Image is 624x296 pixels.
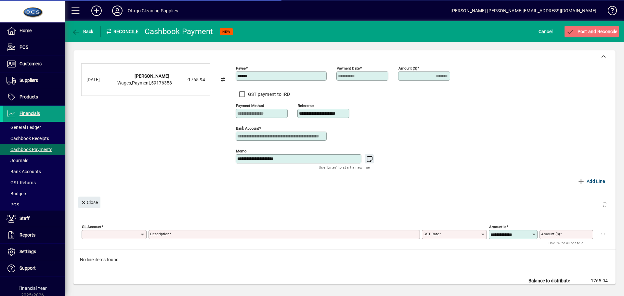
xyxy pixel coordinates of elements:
a: Staff [3,211,65,227]
td: Balance to distribute [525,277,577,285]
span: Support [19,265,36,271]
a: General Ledger [3,122,65,133]
span: Financials [19,111,40,116]
a: Suppliers [3,72,65,89]
mat-label: Description [150,232,169,236]
mat-label: Payee [236,66,246,71]
app-page-header-button: Close [77,199,102,205]
a: Reports [3,227,65,243]
a: Knowledge Base [603,1,616,22]
mat-label: Payment Date [337,66,360,71]
a: Cashbook Receipts [3,133,65,144]
label: GST payment to IRD [247,91,290,97]
a: POS [3,39,65,56]
a: Customers [3,56,65,72]
span: General Ledger [6,125,41,130]
div: No line items found [73,250,616,270]
span: Journals [6,158,28,163]
span: Settings [19,249,36,254]
button: Add [86,5,107,17]
a: GST Returns [3,177,65,188]
mat-label: Reference [298,103,314,108]
mat-label: Amount is [489,225,506,229]
span: Staff [19,216,30,221]
a: Budgets [3,188,65,199]
mat-label: GST rate [423,232,439,236]
span: Close [81,197,98,208]
mat-label: Amount ($) [398,66,417,71]
mat-label: Bank Account [236,126,259,131]
span: Bank Accounts [6,169,41,174]
span: Post and Reconcile [566,29,617,34]
app-page-header-button: Delete [597,201,612,207]
app-page-header-button: Back [65,26,101,37]
button: Close [78,197,100,208]
td: 1765.94 [577,277,616,285]
span: Back [72,29,94,34]
div: -1765.94 [173,76,205,83]
button: Delete [597,197,612,212]
span: NEW [222,30,230,34]
div: [DATE] [86,76,112,83]
span: Cancel [539,26,553,37]
span: Cashbook Payments [6,147,52,152]
span: Wages,Payment,59176358 [117,80,172,85]
mat-label: Memo [236,149,247,153]
span: Financial Year [19,286,47,291]
button: Profile [107,5,128,17]
div: Cashbook Payment [145,26,213,37]
span: Suppliers [19,78,38,83]
a: Bank Accounts [3,166,65,177]
div: [PERSON_NAME] [PERSON_NAME][EMAIL_ADDRESS][DOMAIN_NAME] [450,6,596,16]
span: GST Returns [6,180,36,185]
strong: [PERSON_NAME] [135,73,169,79]
a: Products [3,89,65,105]
mat-label: Amount ($) [541,232,560,236]
span: Budgets [6,191,27,196]
span: POS [19,45,28,50]
span: Cashbook Receipts [6,136,49,141]
a: Journals [3,155,65,166]
button: Cancel [537,26,554,37]
mat-hint: Use '%' to allocate a percentage [549,239,588,253]
a: POS [3,199,65,210]
mat-label: GL Account [82,225,101,229]
span: Customers [19,61,42,66]
a: Settings [3,244,65,260]
mat-hint: Use 'Enter' to start a new line [319,163,370,171]
a: Cashbook Payments [3,144,65,155]
a: Support [3,260,65,277]
span: Reports [19,232,35,238]
mat-label: Payment method [236,103,264,108]
span: Products [19,94,38,99]
span: POS [6,202,19,207]
a: Home [3,23,65,39]
button: Post and Reconcile [565,26,619,37]
span: Home [19,28,32,33]
div: Otago Cleaning Supplies [128,6,178,16]
button: Back [70,26,95,37]
div: Reconcile [101,26,140,37]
